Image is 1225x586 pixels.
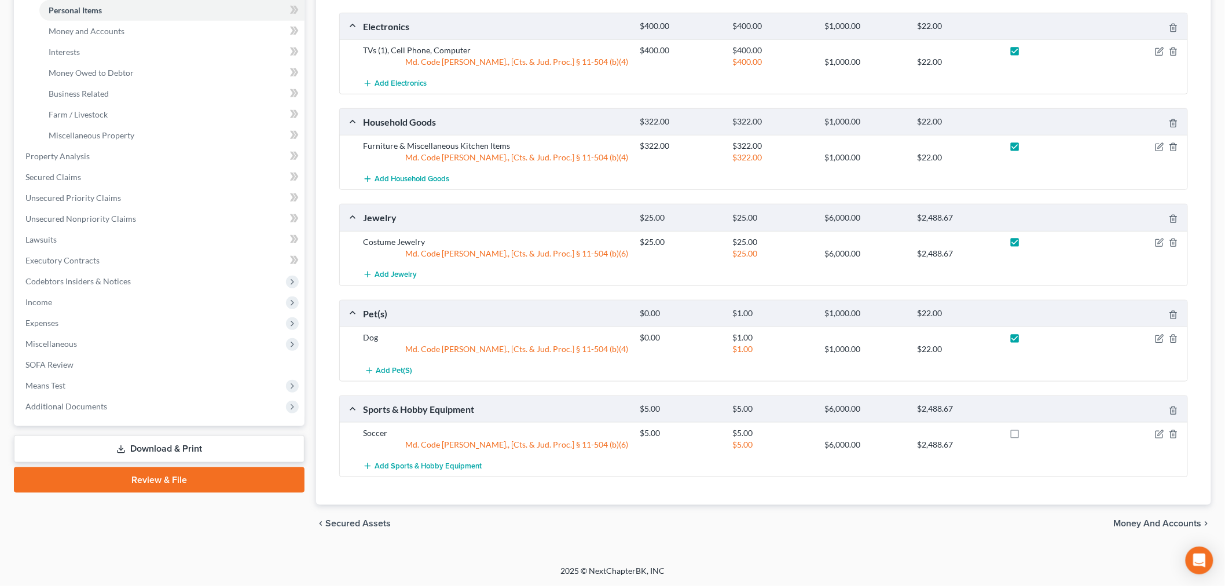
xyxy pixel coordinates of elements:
[357,439,634,451] div: Md. Code [PERSON_NAME]., [Cts. & Jud. Proc.] § 11-504 (b)(6)
[25,339,77,349] span: Miscellaneous
[25,401,107,411] span: Additional Documents
[727,56,819,68] div: $400.00
[634,404,727,415] div: $5.00
[49,109,108,119] span: Farm / Livestock
[819,248,912,259] div: $6,000.00
[357,427,634,439] div: Soccer
[357,332,634,343] div: Dog
[357,45,634,56] div: TVs (1), Cell Phone, Computer
[634,21,727,32] div: $400.00
[25,151,90,161] span: Property Analysis
[911,343,1004,355] div: $22.00
[363,264,417,285] button: Add Jewelry
[16,188,305,208] a: Unsecured Priority Claims
[1114,519,1202,528] span: Money and Accounts
[363,72,427,94] button: Add Electronics
[727,116,819,127] div: $322.00
[911,56,1004,68] div: $22.00
[39,104,305,125] a: Farm / Livestock
[727,152,819,163] div: $322.00
[634,140,727,152] div: $322.00
[357,20,634,32] div: Electronics
[25,172,81,182] span: Secured Claims
[16,208,305,229] a: Unsecured Nonpriority Claims
[49,47,80,57] span: Interests
[911,152,1004,163] div: $22.00
[727,404,819,415] div: $5.00
[727,21,819,32] div: $400.00
[16,167,305,188] a: Secured Claims
[16,354,305,375] a: SOFA Review
[39,125,305,146] a: Miscellaneous Property
[25,214,136,224] span: Unsecured Nonpriority Claims
[25,297,52,307] span: Income
[283,565,942,586] div: 2025 © NextChapterBK, INC
[911,213,1004,224] div: $2,488.67
[357,343,634,355] div: Md. Code [PERSON_NAME]., [Cts. & Jud. Proc.] § 11-504 (b)(4)
[357,236,634,248] div: Costume Jewelry
[14,467,305,493] a: Review & File
[911,21,1004,32] div: $22.00
[375,270,417,280] span: Add Jewelry
[911,404,1004,415] div: $2,488.67
[819,213,912,224] div: $6,000.00
[634,213,727,224] div: $25.00
[357,403,634,415] div: Sports & Hobby Equipment
[25,380,65,390] span: Means Test
[316,519,391,528] button: chevron_left Secured Assets
[16,250,305,271] a: Executory Contracts
[49,130,134,140] span: Miscellaneous Property
[727,248,819,259] div: $25.00
[357,248,634,259] div: Md. Code [PERSON_NAME]., [Cts. & Jud. Proc.] § 11-504 (b)(6)
[819,308,912,319] div: $1,000.00
[375,174,449,184] span: Add Household Goods
[363,360,414,381] button: Add Pet(s)
[819,439,912,451] div: $6,000.00
[25,318,58,328] span: Expenses
[727,332,819,343] div: $1.00
[819,404,912,415] div: $6,000.00
[634,332,727,343] div: $0.00
[727,343,819,355] div: $1.00
[727,140,819,152] div: $322.00
[16,229,305,250] a: Lawsuits
[1114,519,1211,528] button: Money and Accounts chevron_right
[39,42,305,63] a: Interests
[357,152,634,163] div: Md. Code [PERSON_NAME]., [Cts. & Jud. Proc.] § 11-504 (b)(4)
[819,56,912,68] div: $1,000.00
[819,343,912,355] div: $1,000.00
[16,146,305,167] a: Property Analysis
[25,255,100,265] span: Executory Contracts
[39,83,305,104] a: Business Related
[819,21,912,32] div: $1,000.00
[39,63,305,83] a: Money Owed to Debtor
[911,439,1004,451] div: $2,488.67
[357,56,634,68] div: Md. Code [PERSON_NAME]., [Cts. & Jud. Proc.] § 11-504 (b)(4)
[316,519,325,528] i: chevron_left
[25,360,74,369] span: SOFA Review
[49,89,109,98] span: Business Related
[49,68,134,78] span: Money Owed to Debtor
[49,5,102,15] span: Personal Items
[911,308,1004,319] div: $22.00
[375,79,427,88] span: Add Electronics
[357,211,634,224] div: Jewelry
[634,45,727,56] div: $400.00
[727,427,819,439] div: $5.00
[363,168,449,189] button: Add Household Goods
[14,435,305,463] a: Download & Print
[727,45,819,56] div: $400.00
[634,308,727,319] div: $0.00
[25,193,121,203] span: Unsecured Priority Claims
[357,116,634,128] div: Household Goods
[727,236,819,248] div: $25.00
[376,366,413,375] span: Add Pet(s)
[25,276,131,286] span: Codebtors Insiders & Notices
[1202,519,1211,528] i: chevron_right
[363,455,482,477] button: Add Sports & Hobby Equipment
[357,307,634,320] div: Pet(s)
[727,213,819,224] div: $25.00
[39,21,305,42] a: Money and Accounts
[911,116,1004,127] div: $22.00
[911,248,1004,259] div: $2,488.67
